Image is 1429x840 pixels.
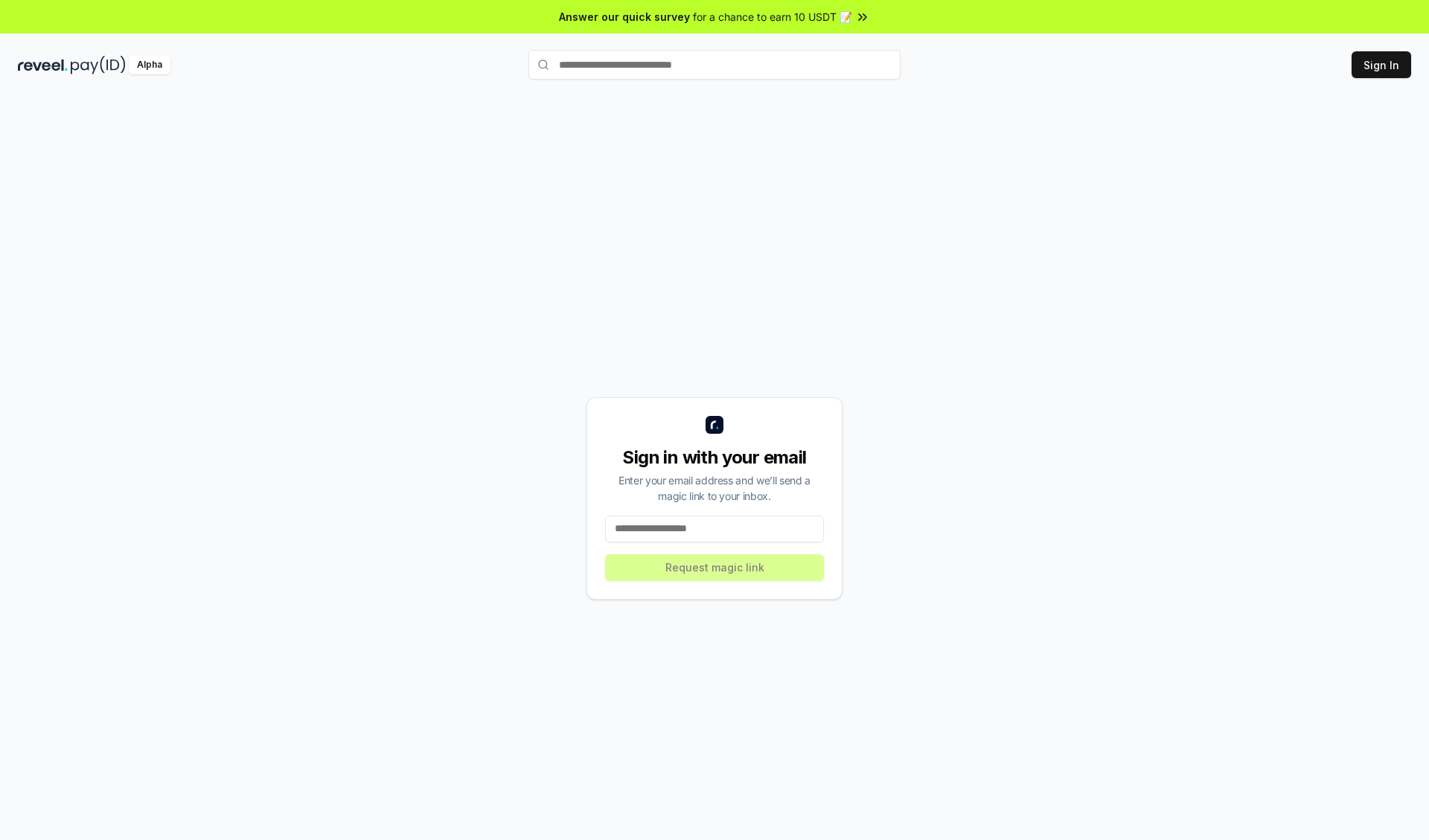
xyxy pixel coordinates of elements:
button: Sign In [1352,51,1411,78]
div: Alpha [129,56,170,74]
div: Enter your email address and we’ll send a magic link to your inbox. [605,472,824,504]
img: logo_small [706,416,723,434]
span: for a chance to earn 10 USDT 📝 [693,9,852,25]
span: Answer our quick survey [559,9,690,25]
div: Sign in with your email [605,446,824,469]
img: pay_id [71,56,126,74]
img: reveel_dark [18,56,68,74]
